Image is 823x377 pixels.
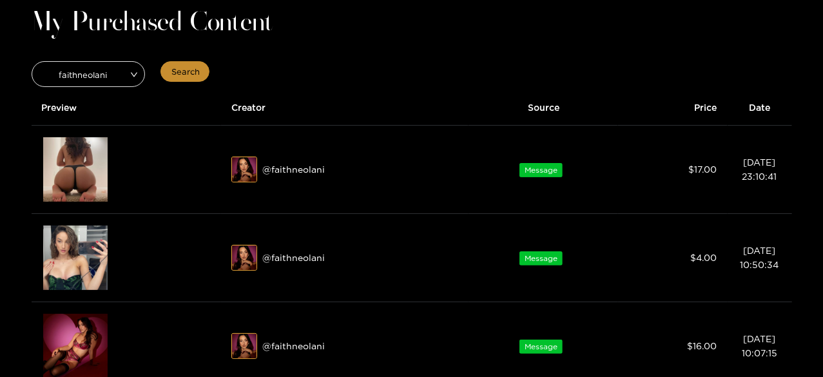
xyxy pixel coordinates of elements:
h1: My Purchased Content [32,14,792,32]
button: Search [160,61,209,82]
div: @ faithneolani [231,245,458,271]
span: [DATE] 10:50:34 [741,246,779,269]
span: $ 16.00 [688,341,717,351]
th: Source [469,90,618,126]
span: [DATE] 23:10:41 [742,157,777,181]
span: [DATE] 10:07:15 [742,334,777,358]
span: Message [519,163,563,177]
span: $ 4.00 [691,253,717,262]
span: Message [519,251,563,266]
th: Creator [221,90,469,126]
th: Price [618,90,727,126]
img: gcpxj-whatsapp-image-2023-06-20-at-5-48-31-pm.jpeg [232,246,258,271]
div: @ faithneolani [231,157,458,182]
img: gcpxj-whatsapp-image-2023-06-20-at-5-48-31-pm.jpeg [232,334,258,360]
div: @ faithneolani [231,333,458,359]
img: gcpxj-whatsapp-image-2023-06-20-at-5-48-31-pm.jpeg [232,157,258,183]
th: Date [728,90,792,126]
th: Preview [32,90,222,126]
span: Message [519,340,563,354]
span: Search [171,65,200,78]
span: $ 17.00 [689,164,717,174]
span: faithneolani [32,65,145,83]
